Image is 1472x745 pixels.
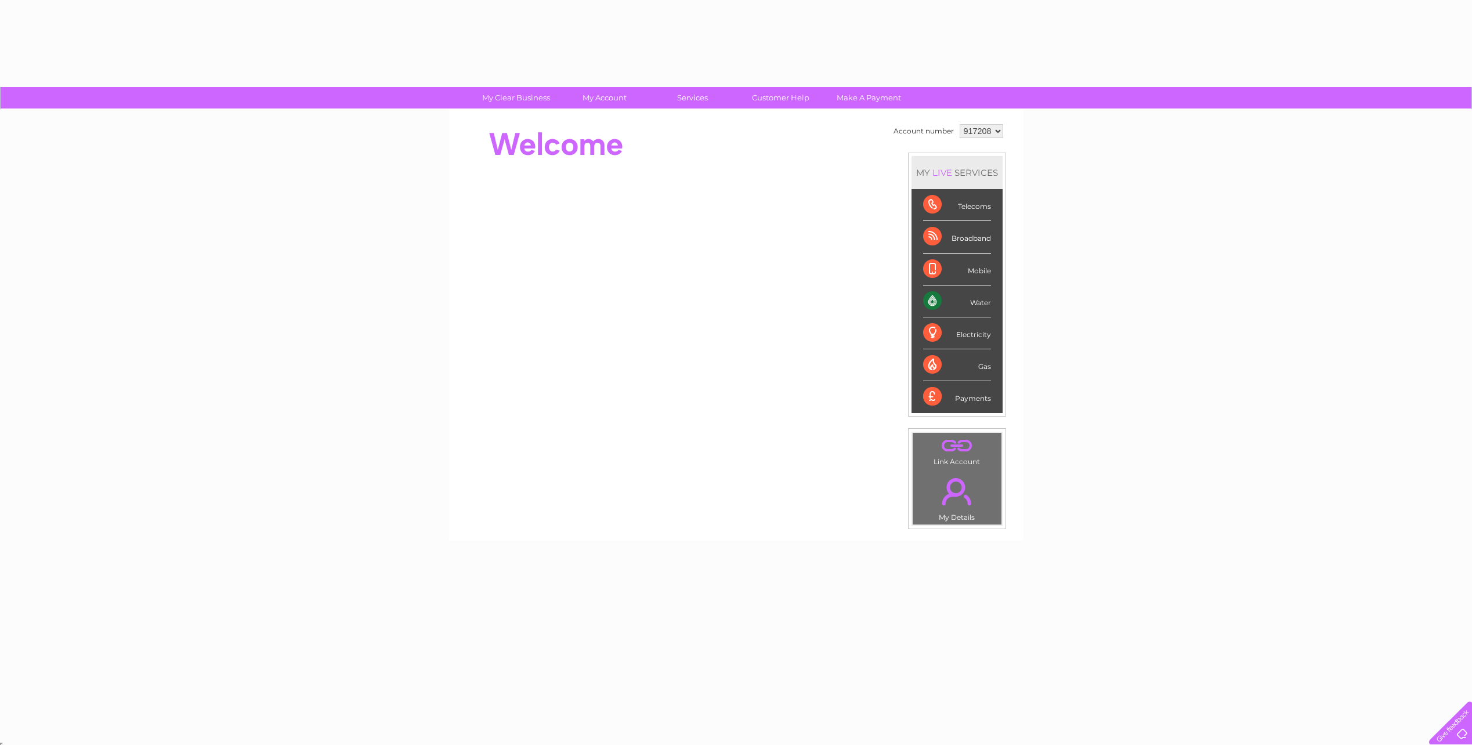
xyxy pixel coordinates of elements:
div: Gas [923,349,991,381]
a: . [916,436,999,456]
div: Telecoms [923,189,991,221]
div: Payments [923,381,991,413]
a: Make A Payment [821,87,917,109]
a: My Clear Business [468,87,564,109]
div: LIVE [930,167,954,178]
td: Link Account [912,432,1002,469]
a: Customer Help [733,87,829,109]
div: Broadband [923,221,991,253]
a: My Account [556,87,652,109]
div: Electricity [923,317,991,349]
td: My Details [912,468,1002,525]
td: Account number [891,121,957,141]
a: . [916,471,999,512]
div: Mobile [923,254,991,285]
a: Services [645,87,740,109]
div: Water [923,285,991,317]
div: MY SERVICES [912,156,1003,189]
